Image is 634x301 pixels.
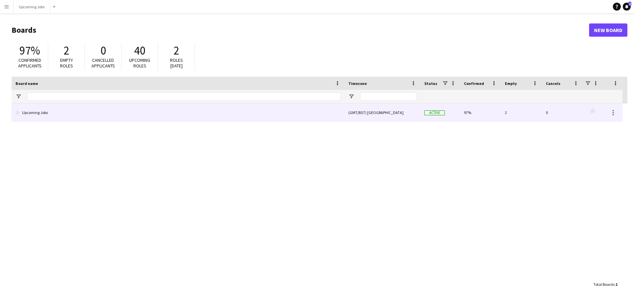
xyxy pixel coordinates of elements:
a: Upcoming Jobs [16,103,340,122]
div: 0 [542,103,583,122]
a: 2 [623,3,631,11]
span: Confirmed [464,81,484,86]
span: Board name [16,81,38,86]
span: 2 [628,2,631,6]
span: Roles [DATE] [170,57,183,69]
span: 40 [134,43,145,58]
span: Empty [505,81,517,86]
a: New Board [589,23,627,37]
input: Timezone Filter Input [360,93,416,100]
span: 2 [64,43,69,58]
span: 2 [174,43,179,58]
span: Cancels [546,81,560,86]
span: 1 [616,282,617,287]
input: Board name Filter Input [27,93,340,100]
span: Cancelled applicants [91,57,115,69]
h1: Boards [12,25,589,35]
span: 97% [19,43,40,58]
span: Total Boards [593,282,615,287]
span: Active [424,110,445,115]
div: (GMT/BST) [GEOGRAPHIC_DATA] [344,103,420,122]
button: Open Filter Menu [348,94,354,99]
button: Open Filter Menu [16,94,21,99]
span: Status [424,81,437,86]
div: : [593,278,617,291]
button: Upcoming Jobs [14,0,50,13]
div: 2 [501,103,542,122]
span: Upcoming roles [129,57,150,69]
div: 97% [460,103,501,122]
span: 0 [100,43,106,58]
span: Timezone [348,81,367,86]
span: Confirmed applicants [18,57,42,69]
span: Empty roles [60,57,73,69]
